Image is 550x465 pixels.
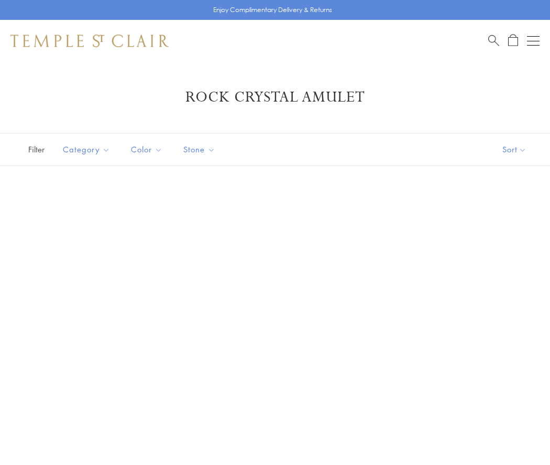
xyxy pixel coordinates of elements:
[55,138,118,161] button: Category
[508,34,518,47] a: Open Shopping Bag
[527,35,540,47] button: Open navigation
[123,138,170,161] button: Color
[479,134,550,165] button: Show sort by
[58,143,118,156] span: Category
[175,138,223,161] button: Stone
[178,143,223,156] span: Stone
[213,5,332,15] p: Enjoy Complimentary Delivery & Returns
[10,35,169,47] img: Temple St. Clair
[488,34,499,47] a: Search
[126,143,170,156] span: Color
[26,88,524,107] h1: Rock Crystal Amulet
